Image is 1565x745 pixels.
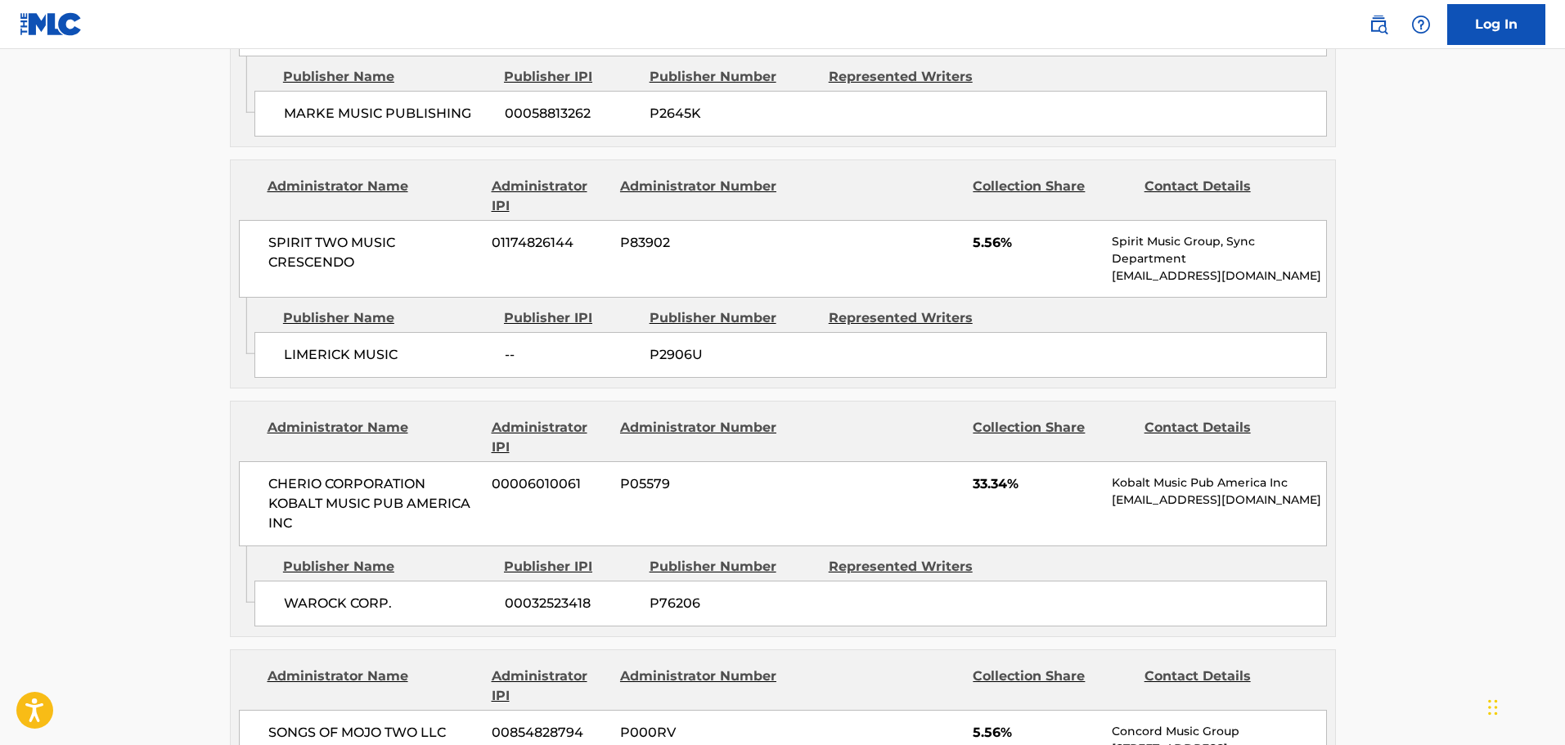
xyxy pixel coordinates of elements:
div: Publisher Name [283,308,492,328]
span: 00032523418 [505,594,637,613]
p: Concord Music Group [1112,723,1325,740]
div: Publisher IPI [504,67,637,87]
span: WAROCK CORP. [284,594,492,613]
div: Represented Writers [829,67,996,87]
span: 5.56% [973,723,1100,743]
div: Publisher Name [283,67,492,87]
div: Publisher Name [283,557,492,577]
p: [EMAIL_ADDRESS][DOMAIN_NAME] [1112,267,1325,285]
div: Administrator IPI [492,418,608,457]
span: MARKE MUSIC PUBLISHING [284,104,492,123]
span: 00854828794 [492,723,608,743]
div: Collection Share [973,666,1131,706]
div: Help [1405,8,1437,41]
iframe: Chat Widget [1483,666,1565,745]
span: LIMERICK MUSIC [284,345,492,365]
div: Publisher Number [650,308,816,328]
div: Publisher IPI [504,308,637,328]
span: 33.34% [973,474,1100,494]
span: SPIRIT TWO MUSIC CRESCENDO [268,233,480,272]
div: Represented Writers [829,557,996,577]
div: Administrator Name [268,177,479,216]
div: Publisher Number [650,67,816,87]
div: Represented Writers [829,308,996,328]
div: Contact Details [1145,177,1303,216]
div: Administrator IPI [492,177,608,216]
img: MLC Logo [20,12,83,36]
div: Administrator Name [268,418,479,457]
span: 00058813262 [505,104,637,123]
span: P76206 [650,594,816,613]
span: SONGS OF MOJO TWO LLC [268,723,480,743]
div: Collection Share [973,177,1131,216]
div: Drag [1488,683,1498,732]
div: Publisher IPI [504,557,637,577]
div: Collection Share [973,418,1131,457]
span: P2645K [650,104,816,123]
span: 5.56% [973,233,1100,253]
div: Administrator IPI [492,666,608,706]
div: Contact Details [1145,418,1303,457]
p: Kobalt Music Pub America Inc [1112,474,1325,491]
span: -- [505,345,637,365]
span: P83902 [620,233,779,253]
a: Log In [1447,4,1545,45]
span: P000RV [620,723,779,743]
span: P05579 [620,474,779,494]
div: Publisher Number [650,557,816,577]
div: Administrator Number [620,177,779,216]
div: Administrator Name [268,666,479,706]
div: Administrator Number [620,418,779,457]
span: 00006010061 [492,474,608,494]
div: Contact Details [1145,666,1303,706]
img: search [1369,15,1388,34]
img: help [1411,15,1431,34]
a: Public Search [1362,8,1395,41]
span: 01174826144 [492,233,608,253]
span: CHERIO CORPORATION KOBALT MUSIC PUB AMERICA INC [268,474,480,533]
p: [EMAIL_ADDRESS][DOMAIN_NAME] [1112,491,1325,509]
div: Administrator Number [620,666,779,706]
span: P2906U [650,345,816,365]
p: Spirit Music Group, Sync Department [1112,233,1325,267]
